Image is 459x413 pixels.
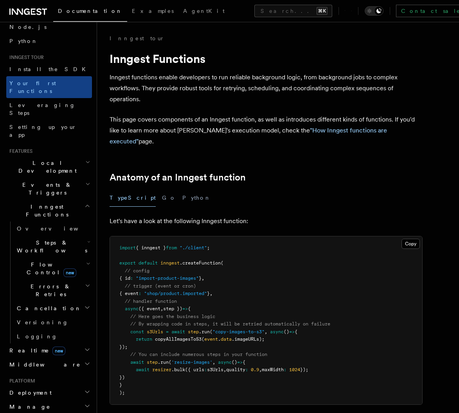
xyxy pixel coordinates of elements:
span: ( [221,260,223,266]
a: Install the SDK [6,62,92,76]
span: , [259,367,262,372]
span: () [232,359,237,365]
span: new [63,268,76,277]
span: ({ event [139,306,160,311]
span: Leveraging Steps [9,102,76,116]
span: => [289,329,295,334]
span: 0.9 [251,367,259,372]
span: Deployment [6,389,52,397]
button: Steps & Workflows [14,236,92,257]
a: Overview [14,222,92,236]
h1: Inngest Functions [110,52,423,66]
span: "./client" [180,245,207,250]
span: maxWidth [262,367,284,372]
span: Middleware [6,361,81,368]
span: Versioning [17,319,68,325]
span: event [204,336,218,342]
span: step [188,329,199,334]
span: import [119,245,136,250]
span: Inngest tour [6,54,44,61]
span: { event [119,291,139,296]
span: Cancellation [14,304,81,312]
span: return [136,336,152,342]
span: AgentKit [183,8,225,14]
span: new [52,347,65,355]
span: step }) [163,306,182,311]
span: async [270,329,284,334]
span: , [223,367,226,372]
span: copyAllImagesToS3 [155,336,202,342]
span: Setting up your app [9,124,77,138]
p: Let's have a look at the following Inngest function: [110,216,423,227]
span: }); [119,344,128,350]
span: ( [210,329,212,334]
span: Your first Functions [9,80,56,94]
span: { inngest } [136,245,166,250]
span: s3Urls [147,329,163,334]
span: 1024 [289,367,300,372]
button: Realtimenew [6,343,92,358]
a: Inngest tour [110,34,164,42]
a: Your first Functions [6,76,92,98]
span: Realtime [6,347,65,354]
span: // handler function [125,299,177,304]
button: TypeScript [110,189,156,207]
span: ( [202,336,204,342]
button: Middleware [6,358,92,372]
span: .imageURLs); [232,336,265,342]
button: Events & Triggers [6,178,92,200]
span: }) [119,375,125,380]
span: } [207,291,210,296]
button: Search...⌘K [254,5,332,17]
span: Events & Triggers [6,181,85,197]
a: AgentKit [178,2,229,21]
span: s3Urls [207,367,223,372]
span: { [188,306,191,311]
span: ); [119,390,125,395]
span: .run [199,329,210,334]
span: Node.js [9,24,47,30]
span: () [284,329,289,334]
span: , [202,275,204,281]
button: Cancellation [14,301,92,315]
span: step [147,359,158,365]
span: . [218,336,221,342]
span: Steps & Workflows [14,239,87,254]
span: .run [158,359,169,365]
span: : [245,367,248,372]
a: Anatomy of an Inngest function [110,172,246,183]
a: Leveraging Steps [6,98,92,120]
a: Setting up your app [6,120,92,142]
span: : [139,291,141,296]
span: // By wrapping code in steps, it will be retried automatically on failure [130,321,330,327]
span: { [243,359,245,365]
span: , [210,291,212,296]
span: await [136,367,149,372]
span: => [237,359,243,365]
span: // You can include numerous steps in your function [130,352,267,357]
span: Logging [17,333,58,340]
span: Install the SDK [9,66,90,72]
span: : [284,367,286,372]
span: await [130,359,144,365]
span: Errors & Retries [14,282,85,298]
span: => [182,306,188,311]
span: ({ urls [185,367,204,372]
span: , [160,306,163,311]
span: "import-product-images" [136,275,199,281]
span: Flow Control [14,261,86,276]
span: await [171,329,185,334]
a: Examples [127,2,178,21]
span: { id [119,275,130,281]
p: Inngest functions enable developers to run reliable background logic, from background jobs to com... [110,72,423,105]
span: }); [300,367,308,372]
span: .bulk [171,367,185,372]
span: : [204,367,207,372]
span: Examples [132,8,174,14]
span: "shop/product.imported" [144,291,207,296]
button: Deployment [6,386,92,400]
p: This page covers components of an Inngest function, as well as introduces different kinds of func... [110,114,423,147]
a: Python [6,34,92,48]
span: Features [6,148,32,154]
a: Versioning [14,315,92,329]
